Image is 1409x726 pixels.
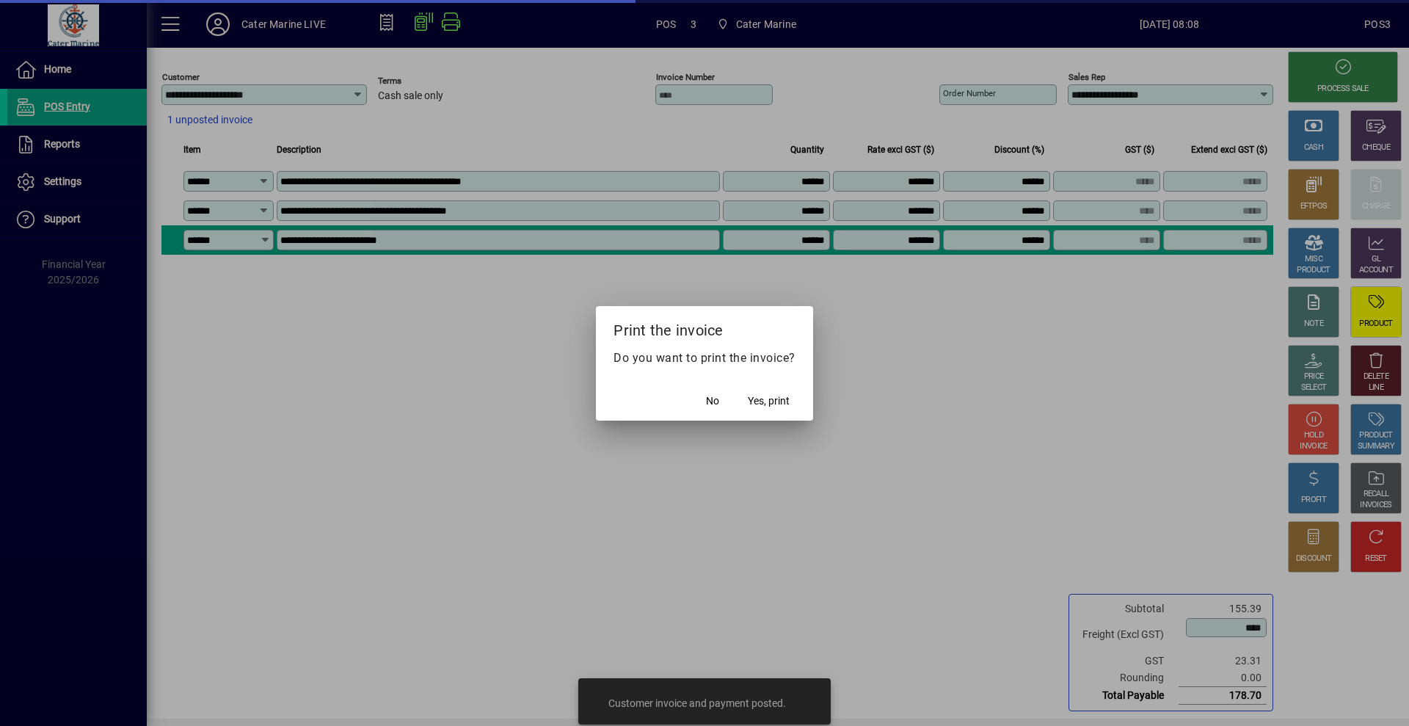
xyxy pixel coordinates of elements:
[596,306,813,349] h2: Print the invoice
[614,349,795,367] p: Do you want to print the invoice?
[706,393,719,409] span: No
[689,388,736,415] button: No
[742,388,795,415] button: Yes, print
[748,393,790,409] span: Yes, print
